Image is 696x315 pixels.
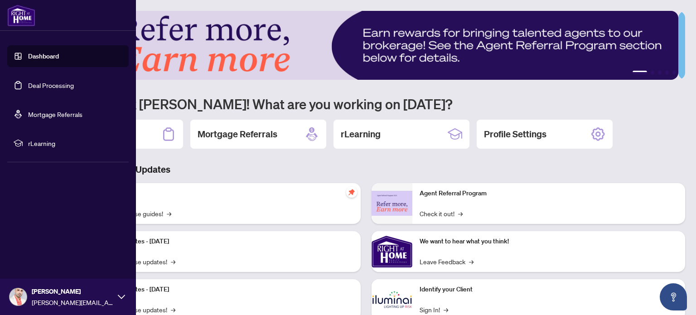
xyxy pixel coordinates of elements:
h2: Mortgage Referrals [198,128,277,141]
span: → [171,257,175,267]
span: [PERSON_NAME] [32,286,113,296]
button: Open asap [660,283,687,310]
h3: Brokerage & Industry Updates [47,163,685,176]
a: Dashboard [28,52,59,60]
p: Self-Help [95,189,353,199]
span: → [167,208,171,218]
span: rLearning [28,138,122,148]
p: We want to hear what you think! [420,237,678,247]
p: Platform Updates - [DATE] [95,285,353,295]
h2: Profile Settings [484,128,546,141]
img: We want to hear what you think! [372,231,412,272]
button: 2 [651,71,654,74]
span: → [469,257,474,267]
img: Agent Referral Program [372,191,412,216]
a: Sign In!→ [420,305,448,315]
a: Deal Processing [28,81,74,89]
a: Mortgage Referrals [28,110,82,118]
span: → [444,305,448,315]
span: → [171,305,175,315]
h1: Welcome back [PERSON_NAME]! What are you working on [DATE]? [47,95,685,112]
img: Profile Icon [10,288,27,305]
p: Agent Referral Program [420,189,678,199]
span: → [458,208,463,218]
a: Leave Feedback→ [420,257,474,267]
img: logo [7,5,35,26]
img: Slide 0 [47,11,678,80]
button: 3 [658,71,662,74]
button: 1 [633,71,647,74]
h2: rLearning [341,128,381,141]
p: Identify your Client [420,285,678,295]
button: 5 [672,71,676,74]
a: Check it out!→ [420,208,463,218]
p: Platform Updates - [DATE] [95,237,353,247]
span: [PERSON_NAME][EMAIL_ADDRESS][DOMAIN_NAME] [32,297,113,307]
button: 4 [665,71,669,74]
span: pushpin [346,187,357,198]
